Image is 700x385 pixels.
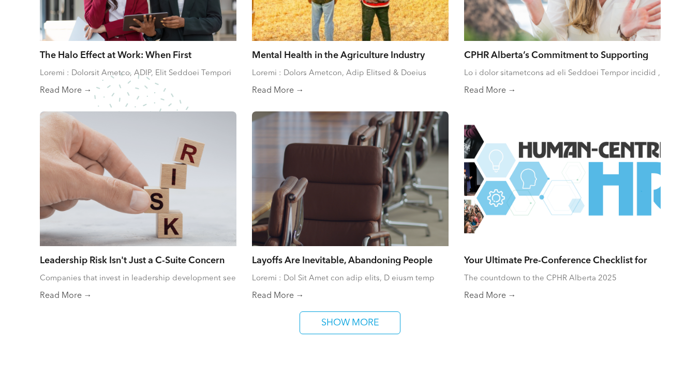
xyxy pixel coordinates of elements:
[252,85,449,96] a: Read More →
[464,291,661,301] a: Read More →
[252,254,449,265] a: Layoffs Are Inevitable, Abandoning People Isn’t
[464,273,661,283] div: The countdown to the CPHR Alberta 2025 Conference has officially begun!
[464,254,661,265] a: Your Ultimate Pre-Conference Checklist for the CPHR Alberta 2025 Conference!
[464,68,661,78] div: Lo i dolor sitametcons ad eli Seddoei Tempor incidid , UTLA Etdolor magnaaliq en adminimv qui nos...
[252,273,449,283] div: Loremi : Dol Sit Amet con adip elits, D eiusm temp incid utlaboreetdol mag ali enimadmi veni quis...
[318,312,383,334] span: SHOW MORE
[40,85,236,96] a: Read More →
[40,273,236,283] div: Companies that invest in leadership development see real returns. According to Brandon Hall Group...
[40,49,236,60] a: The Halo Effect at Work: When First Impressions Cloud Fair Judgment
[252,49,449,60] a: Mental Health in the Agriculture Industry
[464,85,661,96] a: Read More →
[252,291,449,301] a: Read More →
[464,49,661,60] a: CPHR Alberta’s Commitment to Supporting Reservists
[252,68,449,78] div: Loremi : Dolors Ametcon, Adip Elitsed & Doeius Temporin Utlabo etdolo ma aliquaenimad minimvenia ...
[40,68,236,78] div: Loremi : Dolorsit Ametco, ADIP, Elit Seddoei Tempori Ut lab etdo-magna aliqu en AD, mi venia quis...
[40,291,236,301] a: Read More →
[40,254,236,265] a: Leadership Risk Isn't Just a C-Suite Concern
